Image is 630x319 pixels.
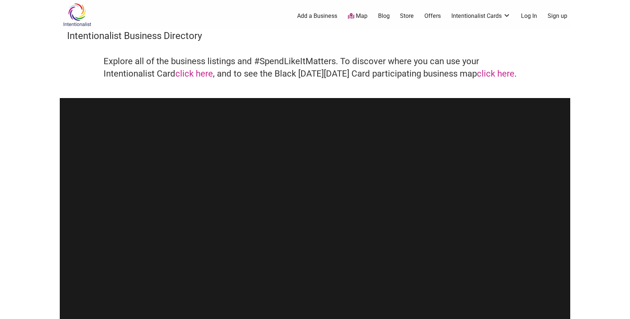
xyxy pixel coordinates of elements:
[378,12,390,20] a: Blog
[451,12,510,20] a: Intentionalist Cards
[477,69,514,79] a: click here
[400,12,414,20] a: Store
[104,55,526,80] h4: Explore all of the business listings and #SpendLikeItMatters. To discover where you can use your ...
[175,69,213,79] a: click here
[297,12,337,20] a: Add a Business
[348,12,367,20] a: Map
[548,12,567,20] a: Sign up
[424,12,441,20] a: Offers
[521,12,537,20] a: Log In
[67,29,563,42] h3: Intentionalist Business Directory
[60,3,94,27] img: Intentionalist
